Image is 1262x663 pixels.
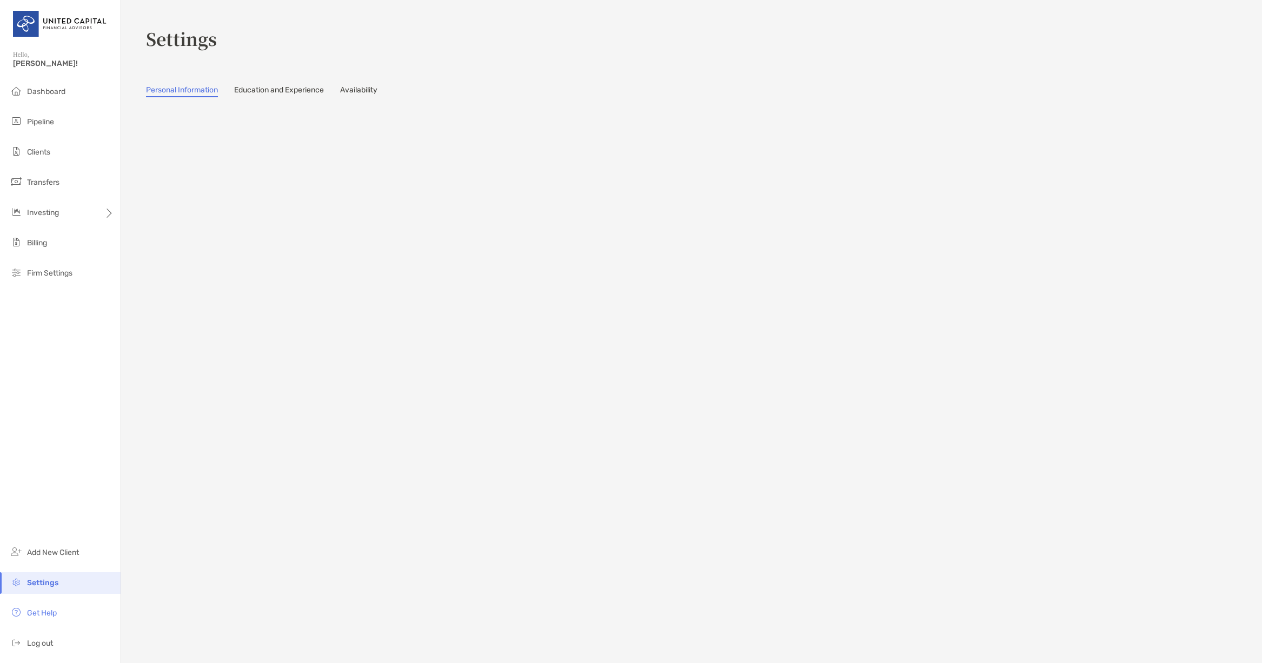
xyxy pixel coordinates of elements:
[27,608,57,618] span: Get Help
[340,85,377,97] a: Availability
[27,178,59,187] span: Transfers
[27,117,54,126] span: Pipeline
[10,205,23,218] img: investing icon
[234,85,324,97] a: Education and Experience
[10,236,23,249] img: billing icon
[146,85,218,97] a: Personal Information
[27,269,72,278] span: Firm Settings
[10,115,23,128] img: pipeline icon
[146,26,1249,51] h3: Settings
[10,575,23,588] img: settings icon
[10,84,23,97] img: dashboard icon
[10,175,23,188] img: transfers icon
[13,4,108,43] img: United Capital Logo
[10,545,23,558] img: add_new_client icon
[13,59,114,68] span: [PERSON_NAME]!
[27,87,65,96] span: Dashboard
[10,606,23,619] img: get-help icon
[27,548,79,557] span: Add New Client
[10,636,23,649] img: logout icon
[10,266,23,279] img: firm-settings icon
[27,578,58,587] span: Settings
[27,208,59,217] span: Investing
[27,639,53,648] span: Log out
[10,145,23,158] img: clients icon
[27,238,47,247] span: Billing
[27,148,50,157] span: Clients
